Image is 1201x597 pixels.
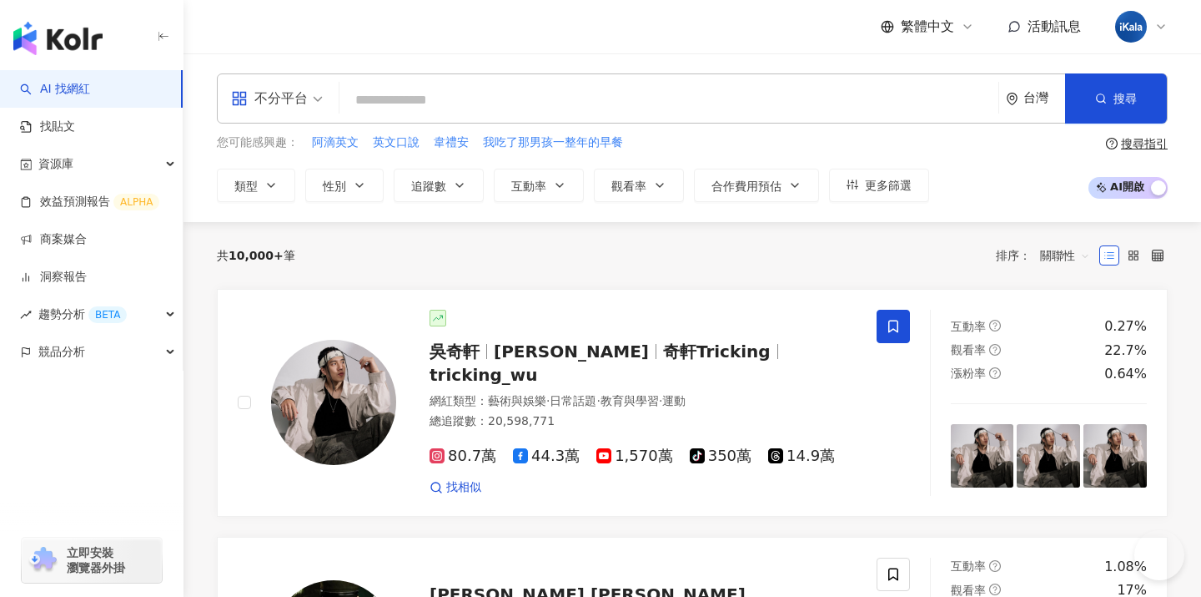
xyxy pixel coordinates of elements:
[1006,93,1018,105] span: environment
[1121,137,1168,150] div: 搜尋指引
[1106,138,1118,149] span: question-circle
[305,169,384,202] button: 性別
[594,169,684,202] button: 觀看率
[20,309,32,321] span: rise
[88,306,127,323] div: BETA
[1040,242,1090,269] span: 關聯性
[1083,424,1147,488] img: post-image
[951,584,986,597] span: 觀看率
[38,145,73,183] span: 資源庫
[20,269,87,286] a: 洞察報告
[989,560,1001,572] span: question-circle
[600,394,659,407] span: 教育與學習
[513,448,580,465] span: 44.3萬
[1028,18,1081,34] span: 活動訊息
[67,545,125,575] span: 立即安裝 瀏覽器外掛
[231,85,308,112] div: 不分平台
[550,394,596,407] span: 日常話題
[865,179,912,192] span: 更多篩選
[433,134,470,152] button: 韋禮安
[1104,365,1147,383] div: 0.64%
[1115,11,1147,43] img: cropped-ikala-app-icon-2.png
[20,119,75,135] a: 找貼文
[13,22,103,55] img: logo
[494,169,584,202] button: 互動率
[546,394,550,407] span: ·
[217,289,1168,517] a: KOL Avatar吳奇軒[PERSON_NAME]奇軒Trickingtricking_wu網紅類型：藝術與娛樂·日常話題·教育與學習·運動總追蹤數：20,598,77180.7萬44.3萬1...
[373,134,420,151] span: 英文口說
[1104,342,1147,360] div: 22.7%
[430,413,857,430] div: 總追蹤數 ： 20,598,771
[488,394,546,407] span: 藝術與娛樂
[434,134,469,151] span: 韋禮安
[596,394,600,407] span: ·
[596,448,673,465] span: 1,570萬
[430,479,481,496] a: 找相似
[27,547,59,574] img: chrome extension
[430,448,496,465] span: 80.7萬
[229,249,284,262] span: 10,000+
[394,169,484,202] button: 追蹤數
[951,559,986,573] span: 互動率
[951,367,986,380] span: 漲粉率
[1134,530,1184,580] iframe: Help Scout Beacon - Open
[217,134,299,151] span: 您可能感興趣：
[446,479,481,496] span: 找相似
[989,320,1001,331] span: question-circle
[690,448,751,465] span: 350萬
[901,18,954,36] span: 繁體中文
[1023,91,1065,105] div: 台灣
[711,180,781,193] span: 合作費用預估
[217,169,295,202] button: 類型
[951,424,1014,488] img: post-image
[662,394,686,407] span: 運動
[659,394,662,407] span: ·
[20,81,90,98] a: searchAI 找網紅
[312,134,359,151] span: 阿滴英文
[1113,92,1137,105] span: 搜尋
[20,194,159,210] a: 效益預測報告ALPHA
[483,134,623,151] span: 我吃了那男孩一整年的早餐
[951,320,986,333] span: 互動率
[311,134,359,152] button: 阿滴英文
[694,169,819,202] button: 合作費用預估
[768,448,835,465] span: 14.9萬
[989,367,1001,379] span: question-circle
[494,342,649,362] span: [PERSON_NAME]
[38,333,85,371] span: 競品分析
[611,180,646,193] span: 觀看率
[430,365,538,385] span: tricking_wu
[482,134,624,152] button: 我吃了那男孩一整年的早餐
[271,340,396,465] img: KOL Avatar
[989,584,1001,595] span: question-circle
[217,249,295,262] div: 共 筆
[1104,317,1147,336] div: 0.27%
[20,231,87,248] a: 商案媒合
[22,538,162,583] a: chrome extension立即安裝 瀏覽器外掛
[411,180,446,193] span: 追蹤數
[996,242,1099,269] div: 排序：
[829,169,929,202] button: 更多篩選
[323,180,346,193] span: 性別
[989,344,1001,356] span: question-circle
[231,90,248,107] span: appstore
[1017,424,1080,488] img: post-image
[1065,73,1167,124] button: 搜尋
[663,342,771,362] span: 奇軒Tricking
[38,296,127,333] span: 趨勢分析
[430,342,480,362] span: 吳奇軒
[430,393,857,410] div: 網紅類型 ：
[372,134,420,152] button: 英文口說
[951,343,986,357] span: 觀看率
[234,180,258,193] span: 類型
[511,180,546,193] span: 互動率
[1104,558,1147,576] div: 1.08%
